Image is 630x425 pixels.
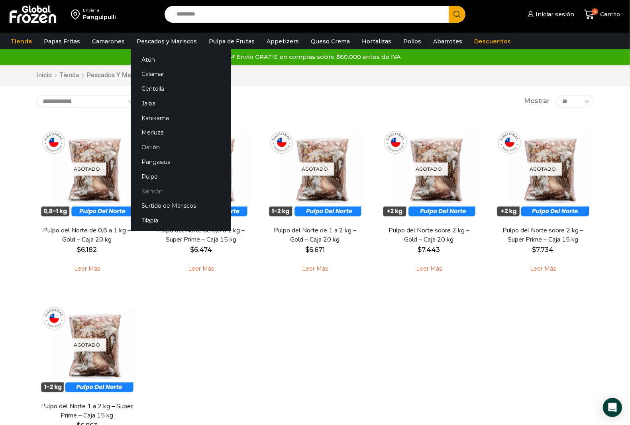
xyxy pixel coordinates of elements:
[131,67,231,82] a: Calamar
[598,10,620,18] span: Carrito
[155,226,247,244] a: Pulpo del Norte de 0,8 a 1 kg – Super Prime – Caja 15 kg
[470,34,515,49] a: Descuentos
[83,8,116,13] div: Enviar a
[305,246,309,253] span: $
[41,402,133,420] a: Pulpo del Norte 1 a 2 kg – Super Prime – Caja 15 kg
[131,82,231,96] a: Centolla
[418,246,422,253] span: $
[592,8,598,15] span: 4
[383,226,475,244] a: Pulpo del Norte sobre 2 kg – Gold – Caja 20 kg
[418,246,440,253] bdi: 7.443
[532,246,554,253] bdi: 7.734
[497,226,589,244] a: Pulpo del Norte sobre 2 kg – Super Prime – Caja 15 kg
[524,162,562,175] p: Agotado
[59,71,80,80] a: Tienda
[131,213,231,228] a: Tilapia
[205,34,259,49] a: Pulpa de Frutas
[131,169,231,184] a: Pulpo
[582,5,622,24] a: 4 Carrito
[524,97,550,106] span: Mostrar
[190,246,212,253] bdi: 6.474
[429,34,466,49] a: Abarrotes
[131,155,231,170] a: Pangasius
[131,199,231,213] a: Surtido de Mariscos
[77,246,81,253] span: $
[71,8,83,21] img: address-field-icon.svg
[77,246,97,253] bdi: 6.182
[269,226,361,244] a: Pulpo del Norte de 1 a 2 kg – Gold – Caja 20 kg
[404,261,454,277] a: Leé más sobre “Pulpo del Norte sobre 2 kg - Gold - Caja 20 kg”
[290,261,340,277] a: Leé más sobre “Pulpo del Norte de 1 a 2 kg - Gold - Caja 20 kg”
[176,261,226,277] a: Leé más sobre “Pulpo del Norte de 0,8 a 1 kg - Super Prime - Caja 15 kg”
[305,246,325,253] bdi: 6.671
[518,261,568,277] a: Leé más sobre “Pulpo del Norte sobre 2 kg - Super Prime - Caja 15 kg”
[131,140,231,155] a: Ostión
[131,96,231,111] a: Jaiba
[603,398,622,417] div: Open Intercom Messenger
[131,111,231,125] a: Kanikama
[69,162,106,175] p: Agotado
[399,34,425,49] a: Pollos
[36,96,138,107] select: Pedido de la tienda
[40,34,84,49] a: Papas Fritas
[87,71,149,80] a: Pescados y Mariscos
[36,71,172,80] nav: Breadcrumb
[534,10,574,18] span: Iniciar sesión
[410,162,448,175] p: Agotado
[307,34,354,49] a: Queso Crema
[133,34,201,49] a: Pescados y Mariscos
[131,125,231,140] a: Merluza
[449,6,465,23] button: Search button
[131,52,231,67] a: Atún
[69,338,106,351] p: Agotado
[526,6,574,22] a: Iniciar sesión
[131,184,231,199] a: Salmón
[62,261,112,277] a: Leé más sobre “Pulpo del Norte de 0,8 a 1 kg - Gold - Caja 20 kg”
[532,246,536,253] span: $
[296,162,334,175] p: Agotado
[358,34,395,49] a: Hortalizas
[88,34,129,49] a: Camarones
[7,34,36,49] a: Tienda
[83,13,116,21] div: Panguipulli
[36,71,53,80] a: Inicio
[41,226,133,244] a: Pulpo del Norte de 0,8 a 1 kg – Gold – Caja 20 kg
[190,246,194,253] span: $
[263,34,303,49] a: Appetizers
